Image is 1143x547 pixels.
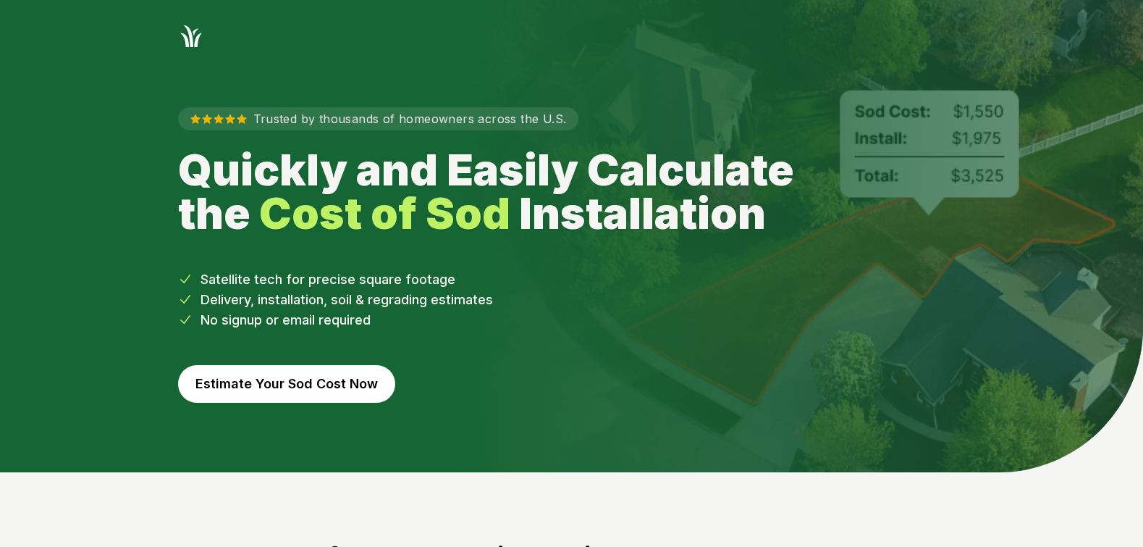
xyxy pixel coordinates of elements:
strong: Cost of Sod [259,187,510,239]
button: Estimate Your Sod Cost Now [178,365,395,403]
li: Satellite tech for precise square footage [178,270,966,290]
li: No signup or email required [178,310,966,330]
p: Trusted by thousands of homeowners across the U.S. [178,107,578,130]
li: Delivery, installation, soil & regrading [178,290,966,310]
span: estimates [431,292,493,307]
h1: Quickly and Easily Calculate the Installation [178,148,827,235]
